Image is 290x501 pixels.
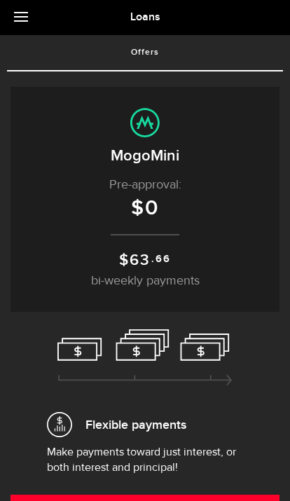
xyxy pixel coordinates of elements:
[25,144,265,167] h2: MogoMini
[119,251,130,270] span: $
[7,35,283,71] ul: Tabs Navigation
[130,251,151,270] span: 63
[130,11,160,24] span: Loans
[231,442,290,501] iframe: LiveChat chat widget
[25,176,265,195] p: Pre-approval:
[85,416,186,434] span: Flexible payments
[91,275,200,287] span: bi-weekly payments
[131,195,145,221] span: $
[151,252,170,267] sup: .66
[7,35,283,70] a: Offers
[47,445,243,476] p: Make payments toward just interest, or both interest and principal!
[145,195,160,221] span: 0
